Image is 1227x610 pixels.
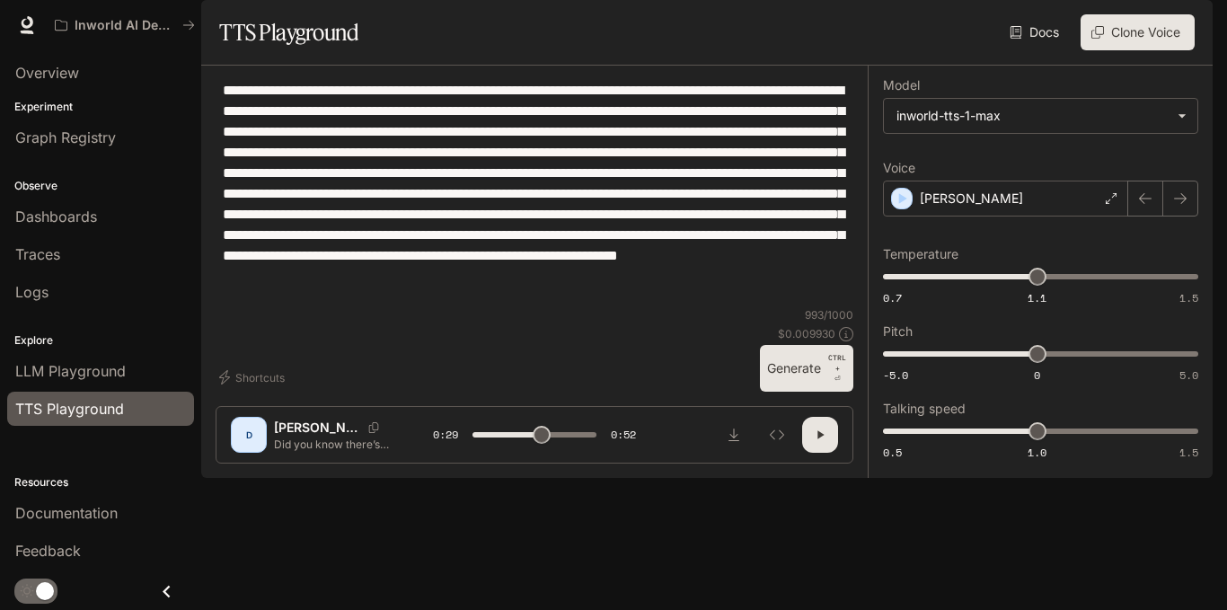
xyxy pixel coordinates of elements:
div: inworld-tts-1-max [896,107,1169,125]
button: Copy Voice ID [361,422,386,433]
span: 0 [1034,367,1040,383]
span: 1.5 [1179,290,1198,305]
span: 1.5 [1179,445,1198,460]
h1: TTS Playground [219,14,358,50]
button: All workspaces [47,7,203,43]
button: Inspect [759,417,795,453]
div: inworld-tts-1-max [884,99,1197,133]
p: Model [883,79,920,92]
p: ⏎ [828,352,846,385]
span: 0:52 [611,426,636,444]
span: -5.0 [883,367,908,383]
span: 0.7 [883,290,902,305]
p: Voice [883,162,915,174]
p: [PERSON_NAME] [274,419,361,437]
span: 0.5 [883,445,902,460]
p: Temperature [883,248,958,261]
p: Inworld AI Demos [75,18,175,33]
p: CTRL + [828,352,846,374]
p: Did you know there’s a new COVID variant nicknamed Nimbus that’s spreading across the [GEOGRAPHIC... [274,437,390,452]
span: 1.0 [1028,445,1046,460]
a: Docs [1006,14,1066,50]
button: Download audio [716,417,752,453]
span: 0:29 [433,426,458,444]
button: Clone Voice [1081,14,1195,50]
span: 5.0 [1179,367,1198,383]
p: Pitch [883,325,913,338]
p: Talking speed [883,402,966,415]
p: [PERSON_NAME] [920,190,1023,208]
button: Shortcuts [216,363,292,392]
span: 1.1 [1028,290,1046,305]
div: D [234,420,263,449]
button: GenerateCTRL +⏎ [760,345,853,392]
